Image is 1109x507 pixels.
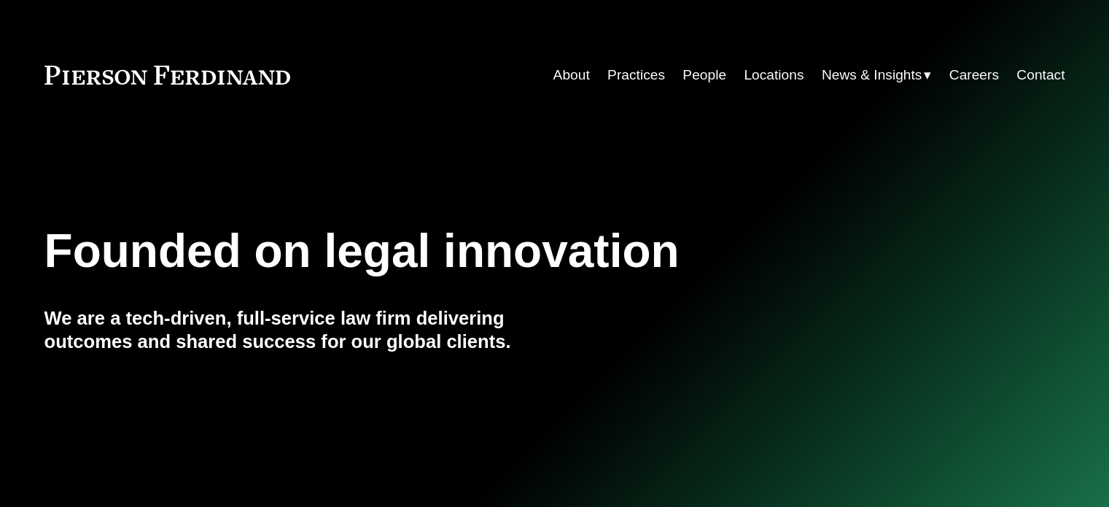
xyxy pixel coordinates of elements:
a: Contact [1016,61,1065,89]
a: About [553,61,590,89]
h4: We are a tech-driven, full-service law firm delivering outcomes and shared success for our global... [44,306,555,354]
h1: Founded on legal innovation [44,225,895,278]
a: Practices [607,61,665,89]
a: folder dropdown [822,61,932,89]
a: People [682,61,726,89]
a: Careers [949,61,999,89]
a: Locations [744,61,803,89]
span: News & Insights [822,63,922,88]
